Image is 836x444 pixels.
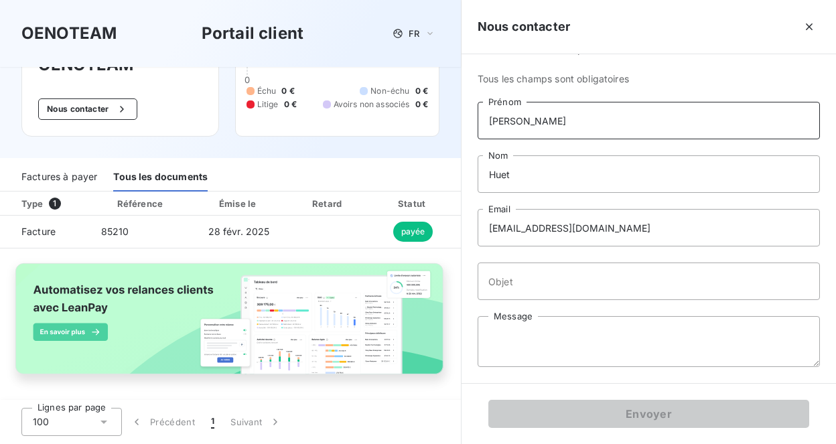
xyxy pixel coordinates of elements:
[208,226,270,237] span: 28 févr. 2025
[195,197,283,210] div: Émise le
[478,102,820,139] input: placeholder
[488,400,809,428] button: Envoyer
[21,21,117,46] h3: OENOTEAM
[370,85,409,97] span: Non-échu
[334,98,410,110] span: Avoirs non associés
[33,415,49,429] span: 100
[11,225,80,238] span: Facture
[222,408,290,436] button: Suivant
[211,415,214,429] span: 1
[415,85,428,97] span: 0 €
[393,222,433,242] span: payée
[257,85,277,97] span: Échu
[478,17,570,36] h5: Nous contacter
[203,408,222,436] button: 1
[284,98,297,110] span: 0 €
[478,72,820,86] span: Tous les champs sont obligatoires
[281,85,294,97] span: 0 €
[38,98,137,120] button: Nous contacter
[374,197,452,210] div: Statut
[257,98,279,110] span: Litige
[202,21,303,46] h3: Portail client
[458,197,545,210] div: Montant
[5,256,456,394] img: banner
[122,408,203,436] button: Précédent
[288,197,368,210] div: Retard
[478,209,820,246] input: placeholder
[113,163,208,192] div: Tous les documents
[478,263,820,300] input: placeholder
[409,28,419,39] span: FR
[13,197,88,210] div: Type
[415,98,428,110] span: 0 €
[21,163,97,192] div: Factures à payer
[101,226,129,237] span: 85210
[478,155,820,193] input: placeholder
[49,198,61,210] span: 1
[245,74,250,85] span: 0
[117,198,163,209] div: Référence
